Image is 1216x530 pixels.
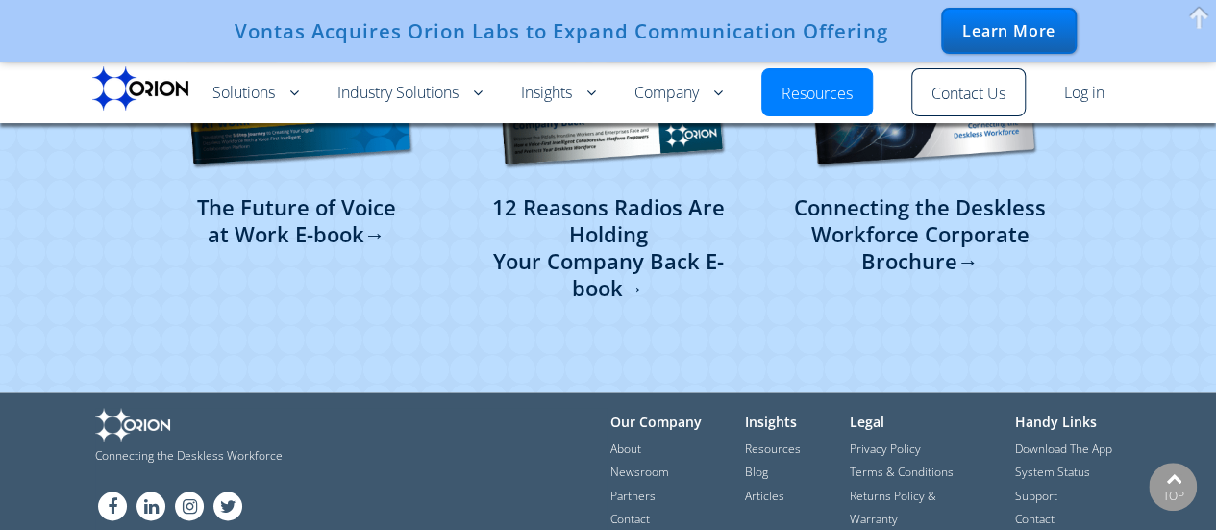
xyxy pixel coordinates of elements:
div: Vontas Acquires Orion Labs to Expand Communication Offering [235,19,888,42]
span: → [623,273,644,302]
a: Returns Policy & Warranty [850,487,936,527]
a: Connecting the Deskless Workforce Corporate Brochure→ [794,192,1046,276]
a: Company [634,82,723,105]
a: Resources [782,83,853,106]
a: About [610,441,641,458]
a: Privacy Policy [850,441,921,458]
span: → [364,219,385,248]
h3: Insights [745,408,821,436]
a: 12 Reasons Radios Are HoldingYour Company Back E-book→ [491,192,724,303]
span: → [957,246,979,275]
a: Solutions [212,82,299,105]
a: Articles [745,487,784,504]
a: Terms & Conditions [850,464,954,481]
img: Orion labs Black logo [92,66,188,111]
a: Log in [1064,82,1104,105]
a: The Future of Voiceat Work E-book→ [197,192,396,249]
a: Industry Solutions [337,82,483,105]
span: Connecting the Deskless Workforce [95,449,431,463]
h3: Our Company [610,408,716,436]
a: Insights [521,82,596,105]
a: Newsroom [610,464,669,481]
a: Resources [745,441,801,458]
div: Learn More [941,8,1077,54]
a: Contact Us [931,83,1005,106]
h3: Legal [850,408,986,436]
iframe: Chat Widget [870,307,1216,530]
img: Orion [95,408,170,442]
a: Contact [610,510,650,527]
a: Partners [610,487,656,504]
a: Blog [745,464,768,481]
